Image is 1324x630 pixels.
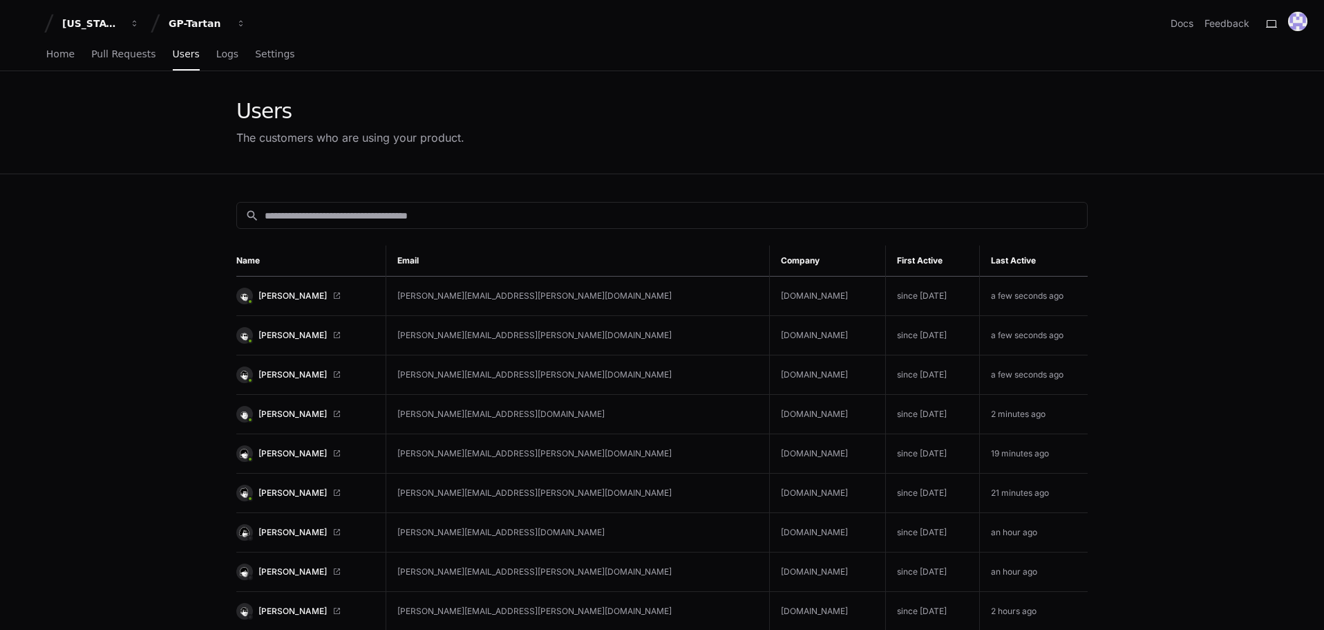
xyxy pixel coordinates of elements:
td: 19 minutes ago [979,434,1088,474]
td: [DOMAIN_NAME] [770,474,886,513]
td: since [DATE] [885,513,979,553]
td: a few seconds ago [979,277,1088,316]
a: Logs [216,39,238,71]
button: Feedback [1204,17,1249,30]
td: since [DATE] [885,395,979,434]
button: [US_STATE] Pacific [57,11,145,36]
span: Home [46,50,75,58]
button: GP-Tartan [163,11,252,36]
a: Pull Requests [91,39,155,71]
td: an hour ago [979,553,1088,592]
span: [PERSON_NAME] [258,448,327,459]
span: [PERSON_NAME] [258,290,327,302]
th: Email [386,245,769,277]
img: 179045704 [1288,12,1307,31]
td: since [DATE] [885,316,979,355]
span: [PERSON_NAME] [258,527,327,538]
a: [PERSON_NAME] [236,288,375,304]
td: [DOMAIN_NAME] [770,553,886,592]
a: Home [46,39,75,71]
a: [PERSON_NAME] [236,367,375,383]
mat-icon: search [245,209,259,223]
td: [DOMAIN_NAME] [770,434,886,474]
td: [PERSON_NAME][EMAIL_ADDRESS][PERSON_NAME][DOMAIN_NAME] [386,277,769,316]
td: [DOMAIN_NAME] [770,277,886,316]
a: [PERSON_NAME] [236,603,375,620]
img: 1.svg [238,565,251,578]
td: since [DATE] [885,277,979,316]
span: [PERSON_NAME] [258,488,327,499]
img: 1.svg [238,447,251,460]
th: Last Active [979,245,1088,277]
span: [PERSON_NAME] [258,330,327,341]
td: a few seconds ago [979,355,1088,395]
td: since [DATE] [885,474,979,513]
td: 21 minutes ago [979,474,1088,513]
img: 13.svg [238,289,251,302]
a: [PERSON_NAME] [236,327,375,344]
td: 2 minutes ago [979,395,1088,434]
img: 15.svg [238,526,251,539]
img: 12.svg [238,368,251,381]
div: Users [236,99,464,124]
td: since [DATE] [885,553,979,592]
img: 5.svg [238,486,251,499]
span: [PERSON_NAME] [258,566,327,577]
td: [PERSON_NAME][EMAIL_ADDRESS][PERSON_NAME][DOMAIN_NAME] [386,434,769,474]
div: The customers who are using your product. [236,129,464,146]
div: [US_STATE] Pacific [62,17,122,30]
td: [DOMAIN_NAME] [770,513,886,553]
a: Settings [255,39,294,71]
a: Users [173,39,200,71]
td: [DOMAIN_NAME] [770,355,886,395]
td: an hour ago [979,513,1088,553]
td: [DOMAIN_NAME] [770,316,886,355]
td: [PERSON_NAME][EMAIL_ADDRESS][PERSON_NAME][DOMAIN_NAME] [386,553,769,592]
a: Docs [1171,17,1193,30]
div: GP-Tartan [169,17,228,30]
a: [PERSON_NAME] [236,445,375,462]
td: [PERSON_NAME][EMAIL_ADDRESS][PERSON_NAME][DOMAIN_NAME] [386,474,769,513]
img: 10.svg [238,407,251,420]
span: Pull Requests [91,50,155,58]
td: [PERSON_NAME][EMAIL_ADDRESS][PERSON_NAME][DOMAIN_NAME] [386,316,769,355]
th: Company [770,245,886,277]
img: 13.svg [238,328,251,342]
td: [PERSON_NAME][EMAIL_ADDRESS][DOMAIN_NAME] [386,513,769,553]
a: [PERSON_NAME] [236,524,375,541]
span: [PERSON_NAME] [258,409,327,420]
span: [PERSON_NAME] [258,606,327,617]
td: [DOMAIN_NAME] [770,395,886,434]
td: a few seconds ago [979,316,1088,355]
th: First Active [885,245,979,277]
img: 12.svg [238,604,251,618]
iframe: Open customer support [1280,584,1317,622]
span: Logs [216,50,238,58]
a: [PERSON_NAME] [236,564,375,580]
a: [PERSON_NAME] [236,485,375,501]
td: since [DATE] [885,434,979,474]
span: [PERSON_NAME] [258,369,327,380]
td: since [DATE] [885,355,979,395]
th: Name [236,245,386,277]
span: Settings [255,50,294,58]
span: Users [173,50,200,58]
td: [PERSON_NAME][EMAIL_ADDRESS][PERSON_NAME][DOMAIN_NAME] [386,355,769,395]
td: [PERSON_NAME][EMAIL_ADDRESS][DOMAIN_NAME] [386,395,769,434]
a: [PERSON_NAME] [236,406,375,423]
